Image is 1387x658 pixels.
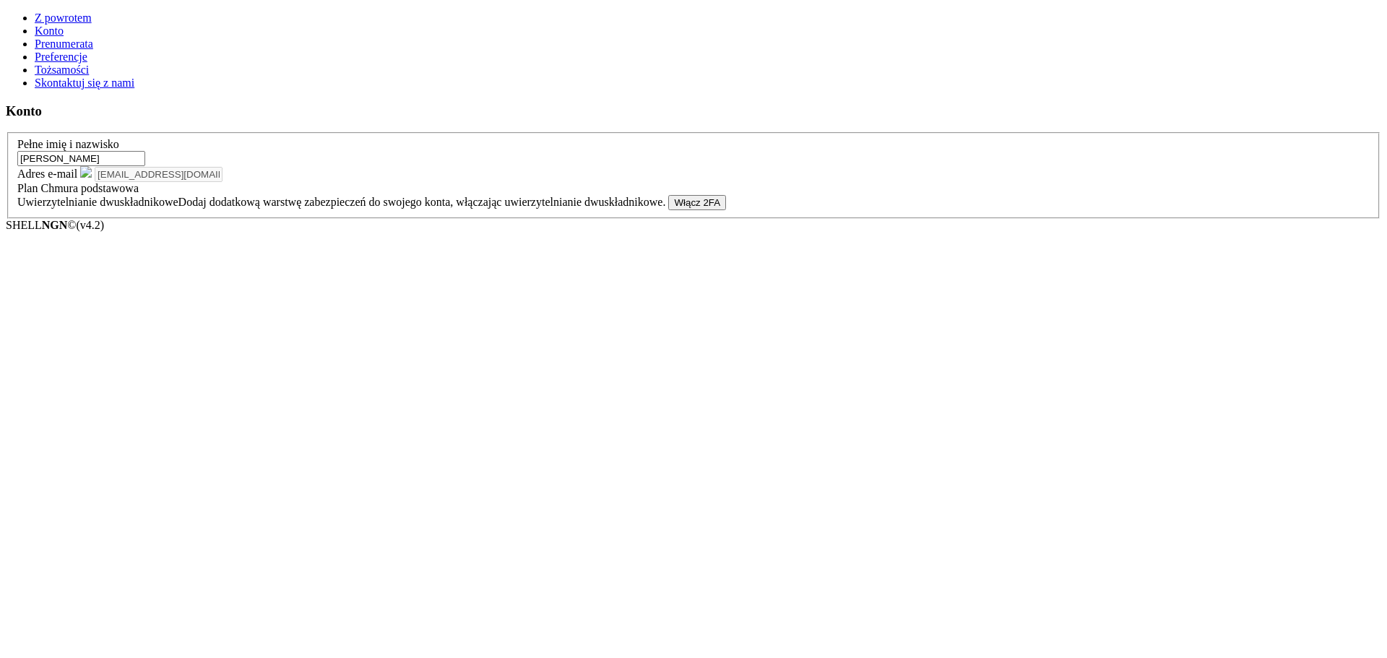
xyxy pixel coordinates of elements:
font: Dodaj dodatkową warstwę zabezpieczeń do swojego konta, włączając uwierzytelnianie dwuskładnikowe. [178,196,666,208]
a: Z powrotem [35,12,92,24]
a: Konto [35,25,64,37]
font: 4.2 [86,219,100,231]
img: google-icon.svg [80,166,92,178]
button: Włącz 2FA [668,195,726,210]
font: Włącz 2FA [674,197,720,208]
font: NGN [42,219,68,231]
font: Uwierzytelnianie dwuskładnikowe [17,196,178,208]
a: Preferencje [35,51,87,63]
font: Konto [6,103,42,118]
a: Skontaktuj się z nami [35,77,134,89]
a: Prenumerata [35,38,93,50]
font: SHELL [6,219,42,231]
font: ) [100,219,104,231]
a: Tożsamości [35,64,89,76]
font: (v [77,219,86,231]
font: Adres e-mail [17,168,77,180]
input: Pełne imię i nazwisko [17,151,145,166]
font: Chmura podstawowa [40,182,139,194]
font: Pełne imię i nazwisko [17,138,119,150]
font: © [67,219,76,231]
span: 4.2.0 [77,219,105,231]
font: Plan [17,182,38,194]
